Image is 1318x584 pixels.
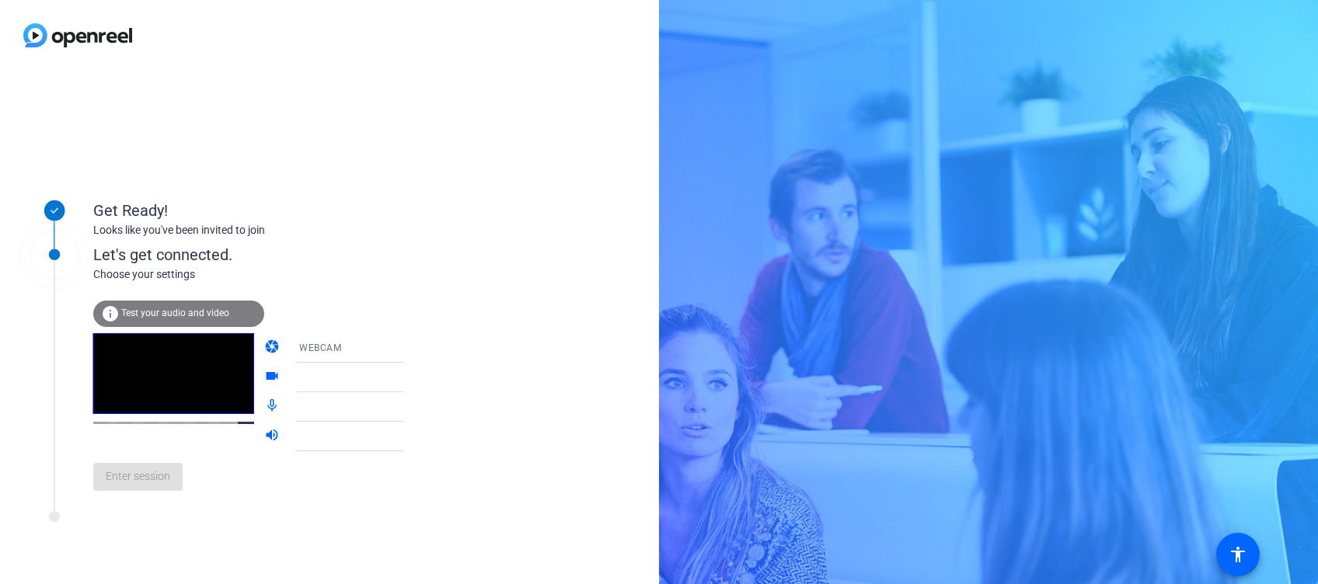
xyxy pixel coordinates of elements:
[93,199,404,222] div: Get Ready!
[299,342,341,353] span: WEBCAM
[93,243,436,266] div: Let's get connected.
[101,304,120,323] mat-icon: info
[121,308,229,318] span: Test your audio and video
[93,222,404,238] div: Looks like you've been invited to join
[264,398,283,416] mat-icon: mic_none
[1229,545,1247,564] mat-icon: accessibility
[264,427,283,446] mat-icon: volume_up
[264,339,283,357] mat-icon: camera
[264,368,283,387] mat-icon: videocam
[93,266,436,283] div: Choose your settings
